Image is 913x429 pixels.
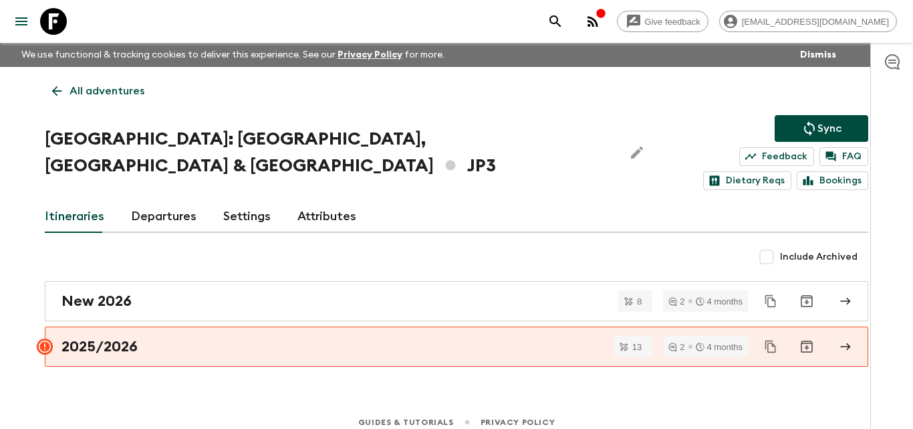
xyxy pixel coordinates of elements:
div: 2 [668,297,684,306]
a: Give feedback [617,11,708,32]
a: Feedback [739,147,814,166]
button: Edit Adventure Title [624,126,650,179]
button: Dismiss [797,46,839,64]
a: Itineraries [45,201,104,233]
h2: 2025/2026 [61,338,138,355]
p: All adventures [70,83,144,99]
span: 13 [624,343,650,351]
span: Give feedback [638,17,708,27]
button: Sync adventure departures to the booking engine [775,115,868,142]
a: Bookings [797,171,868,190]
p: We use functional & tracking cookies to deliver this experience. See our for more. [16,43,450,67]
div: [EMAIL_ADDRESS][DOMAIN_NAME] [719,11,897,32]
a: Attributes [297,201,356,233]
a: All adventures [45,78,152,104]
button: search adventures [542,8,569,35]
span: 8 [629,297,650,306]
a: Dietary Reqs [703,171,791,190]
div: 4 months [696,343,743,351]
button: Archive [793,288,820,315]
a: New 2026 [45,281,868,321]
a: FAQ [819,147,868,166]
div: 2 [668,343,684,351]
button: Duplicate [759,289,783,313]
button: Duplicate [759,335,783,359]
span: Include Archived [780,250,858,264]
h1: [GEOGRAPHIC_DATA]: [GEOGRAPHIC_DATA], [GEOGRAPHIC_DATA] & [GEOGRAPHIC_DATA] JP3 [45,126,613,179]
div: 4 months [696,297,743,306]
a: Privacy Policy [338,50,402,60]
button: Archive [793,333,820,360]
p: Sync [817,120,841,137]
button: menu [8,8,35,35]
a: Settings [223,201,271,233]
h2: New 2026 [61,292,132,310]
span: [EMAIL_ADDRESS][DOMAIN_NAME] [735,17,896,27]
a: 2025/2026 [45,327,868,367]
a: Departures [131,201,197,233]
